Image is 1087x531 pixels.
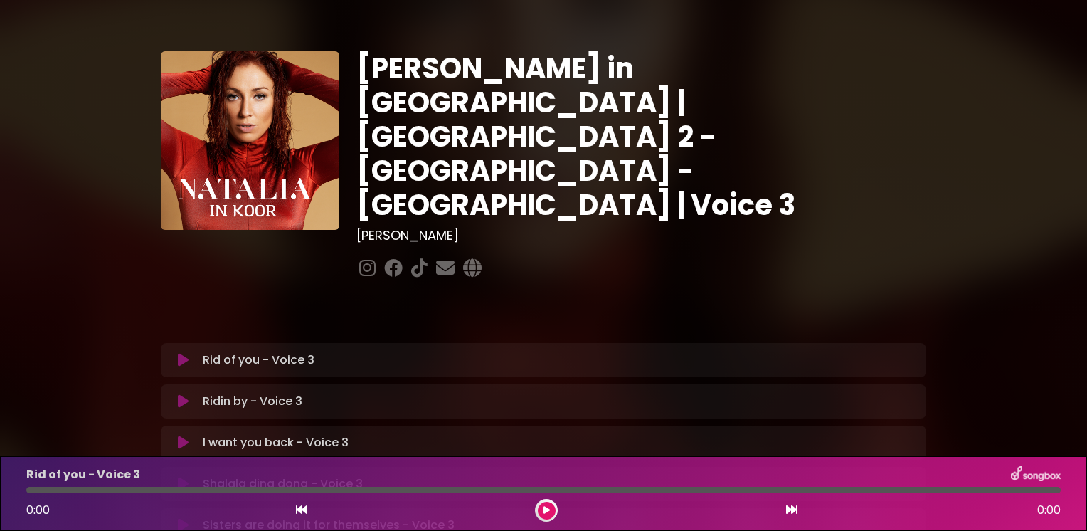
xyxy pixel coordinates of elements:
[26,502,50,518] span: 0:00
[203,393,302,410] p: Ridin by - Voice 3
[1037,502,1061,519] span: 0:00
[203,352,314,369] p: Rid of you - Voice 3
[356,51,926,222] h1: [PERSON_NAME] in [GEOGRAPHIC_DATA] | [GEOGRAPHIC_DATA] 2 - [GEOGRAPHIC_DATA] - [GEOGRAPHIC_DATA] ...
[203,434,349,451] p: I want you back - Voice 3
[1011,466,1061,484] img: songbox-logo-white.png
[161,51,339,230] img: YTVS25JmS9CLUqXqkEhs
[356,228,926,243] h3: [PERSON_NAME]
[26,466,140,483] p: Rid of you - Voice 3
